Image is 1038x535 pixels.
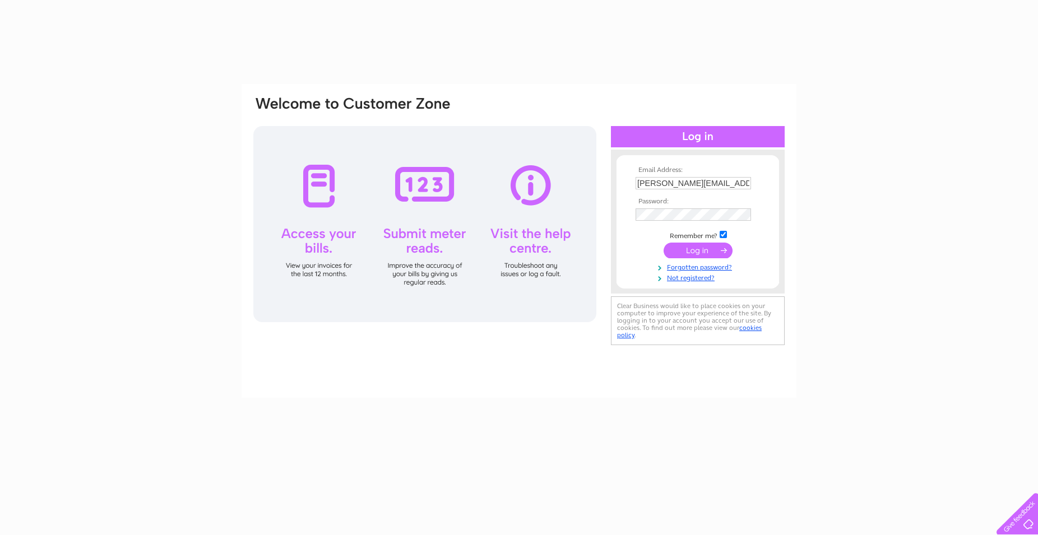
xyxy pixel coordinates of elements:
div: Clear Business would like to place cookies on your computer to improve your experience of the sit... [611,296,785,345]
a: Not registered? [636,272,763,282]
a: cookies policy [617,324,762,339]
th: Email Address: [633,166,763,174]
td: Remember me? [633,229,763,240]
a: Forgotten password? [636,261,763,272]
input: Submit [664,243,733,258]
th: Password: [633,198,763,206]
